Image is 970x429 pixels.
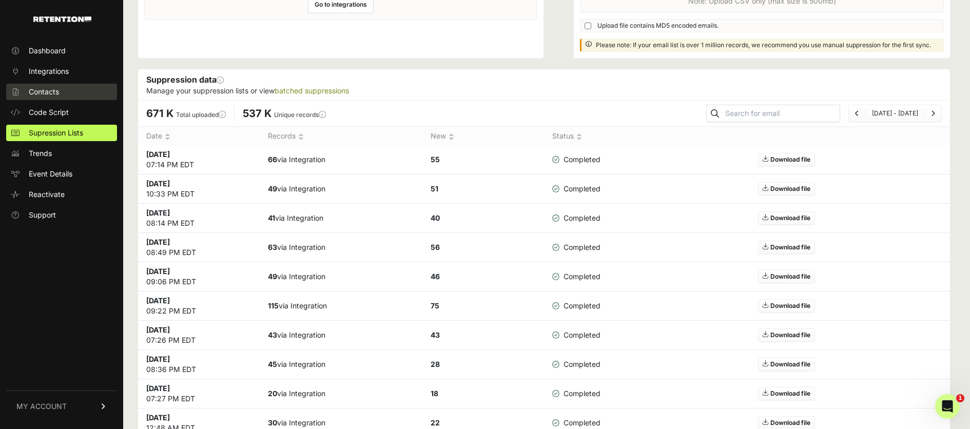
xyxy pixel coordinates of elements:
a: Code Script [6,104,117,121]
abbr: Enabling validation will send analytics events to the Bazaarvoice validation service. If an event... [4,57,63,66]
strong: 56 [431,243,440,251]
th: Date [138,127,260,146]
span: Code Script [29,107,69,118]
a: Contacts [6,84,117,100]
label: Total uploaded [176,111,226,119]
a: Download file [758,270,815,283]
img: no_sort-eaf950dc5ab64cae54d48a5578032e96f70b2ecb7d747501f34c8f2db400fb66.gif [449,133,454,141]
td: via Integration [260,321,422,350]
span: Completed [552,271,600,282]
strong: 51 [431,184,438,193]
span: Completed [552,213,600,223]
th: New [422,127,544,146]
td: 09:06 PM EDT [138,262,260,291]
td: via Integration [260,350,422,379]
a: MY ACCOUNT [6,391,117,422]
span: Completed [552,184,600,194]
td: via Integration [260,204,422,233]
a: batched suppressions [275,86,349,95]
span: Completed [552,154,600,165]
td: via Integration [260,379,422,408]
span: Dashboard [29,46,66,56]
span: Completed [552,359,600,369]
strong: 41 [268,213,275,222]
strong: 43 [431,330,440,339]
strong: 22 [431,418,440,427]
strong: [DATE] [146,413,170,422]
strong: 115 [268,301,279,310]
a: Download file [758,241,815,254]
span: Contacts [29,87,59,97]
img: Retention.com [33,16,91,22]
a: Download file [758,299,815,313]
th: Records [260,127,422,146]
a: Next [931,109,935,117]
td: 07:26 PM EDT [138,321,260,350]
img: no_sort-eaf950dc5ab64cae54d48a5578032e96f70b2ecb7d747501f34c8f2db400fb66.gif [576,133,582,141]
span: Completed [552,418,600,428]
td: via Integration [260,262,422,291]
span: Event Details [29,169,72,179]
span: 537 K [243,107,271,120]
strong: 66 [268,155,277,164]
strong: 46 [431,272,440,281]
strong: [DATE] [146,325,170,334]
a: Event Details [6,166,117,182]
img: no_sort-eaf950dc5ab64cae54d48a5578032e96f70b2ecb7d747501f34c8f2db400fb66.gif [298,133,304,141]
span: 671 K [146,107,173,120]
nav: Page navigation [848,105,942,122]
td: 10:33 PM EDT [138,174,260,204]
a: Dashboard [6,43,117,59]
span: MY ACCOUNT [16,401,67,412]
th: Status [544,127,625,146]
a: Download file [758,153,815,166]
a: Download file [758,328,815,342]
span: Integrations [29,66,69,76]
strong: [DATE] [146,150,170,159]
a: Enable Validation [4,57,63,66]
a: Download file [758,358,815,371]
td: via Integration [260,145,422,174]
h5: Bazaarvoice Analytics content is not detected on this page. [4,25,150,41]
td: via Integration [260,174,422,204]
td: 08:49 PM EDT [138,233,260,262]
input: Search for email [723,106,840,121]
span: Support [29,210,56,220]
label: Unique records [274,111,326,119]
a: Download file [758,387,815,400]
strong: 45 [268,360,277,368]
span: Supression Lists [29,128,83,138]
strong: [DATE] [146,355,170,363]
strong: [DATE] [146,238,170,246]
a: Reactivate [6,186,117,203]
strong: 18 [431,389,438,398]
strong: [DATE] [146,208,170,217]
a: Download file [758,211,815,225]
a: Integrations [6,63,117,80]
strong: [DATE] [146,267,170,276]
strong: 30 [268,418,277,427]
p: Manage your suppression lists or view [146,86,942,96]
td: via Integration [260,291,422,321]
a: Trends [6,145,117,162]
span: Trends [29,148,52,159]
a: Support [6,207,117,223]
td: via Integration [260,233,422,262]
input: Upload file contains MD5 encoded emails. [585,23,591,29]
strong: 43 [268,330,277,339]
strong: 20 [268,389,277,398]
strong: 40 [431,213,440,222]
strong: [DATE] [146,296,170,305]
td: 07:27 PM EDT [138,379,260,408]
span: Completed [552,242,600,252]
span: Completed [552,301,600,311]
a: Supression Lists [6,125,117,141]
li: [DATE] - [DATE] [865,109,924,118]
iframe: Intercom live chat [935,394,960,419]
span: Reactivate [29,189,65,200]
img: no_sort-eaf950dc5ab64cae54d48a5578032e96f70b2ecb7d747501f34c8f2db400fb66.gif [165,133,170,141]
span: 1 [956,394,964,402]
td: 09:22 PM EDT [138,291,260,321]
strong: 63 [268,243,277,251]
p: Analytics Inspector 1.7.0 [4,4,150,13]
